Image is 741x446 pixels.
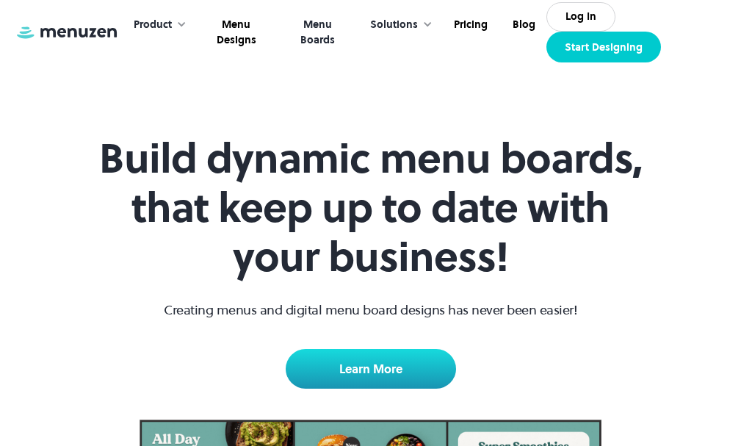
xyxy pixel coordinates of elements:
a: Learn More [286,349,456,389]
a: Log In [546,2,615,32]
div: Product [134,17,172,33]
a: Pricing [440,2,499,63]
div: Solutions [355,2,440,48]
div: Product [119,2,194,48]
h1: Build dynamic menu boards, that keep up to date with your business! [89,134,653,282]
a: Blog [499,2,546,63]
p: Creating menus and digital menu board designs has never been easier! [164,300,577,320]
div: Solutions [370,17,418,33]
a: Start Designing [546,32,661,62]
a: Menu Boards [276,2,355,63]
a: Menu Designs [194,2,277,63]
